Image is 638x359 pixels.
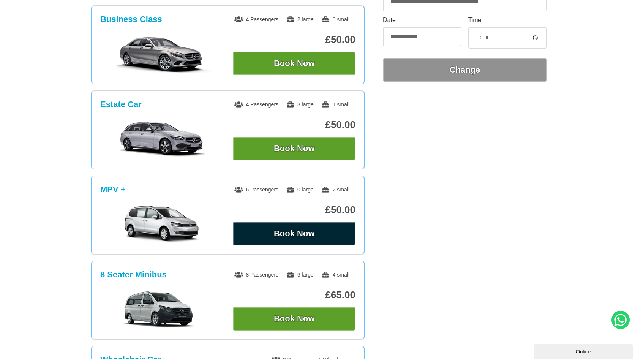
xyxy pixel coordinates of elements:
[321,272,349,278] span: 4 small
[233,34,355,46] p: £50.00
[233,222,355,245] button: Book Now
[233,289,355,301] p: £65.00
[234,272,278,278] span: 8 Passengers
[100,185,126,195] h3: MPV +
[233,137,355,160] button: Book Now
[286,101,314,108] span: 3 large
[383,17,461,23] label: Date
[233,307,355,331] button: Book Now
[286,16,314,22] span: 2 large
[534,342,634,359] iframe: chat widget
[104,35,219,73] img: Business Class
[234,101,278,108] span: 4 Passengers
[234,187,278,193] span: 6 Passengers
[233,52,355,75] button: Book Now
[100,100,142,109] h3: Estate Car
[468,17,547,23] label: Time
[234,16,278,22] span: 4 Passengers
[286,272,314,278] span: 6 large
[100,14,162,24] h3: Business Class
[233,204,355,216] p: £50.00
[321,187,349,193] span: 2 small
[383,58,547,82] button: Change
[233,119,355,131] p: £50.00
[321,101,349,108] span: 1 small
[321,16,349,22] span: 0 small
[104,120,219,158] img: Estate Car
[104,205,219,243] img: MPV +
[286,187,314,193] span: 0 large
[104,290,219,328] img: 8 Seater Minibus
[100,270,167,280] h3: 8 Seater Minibus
